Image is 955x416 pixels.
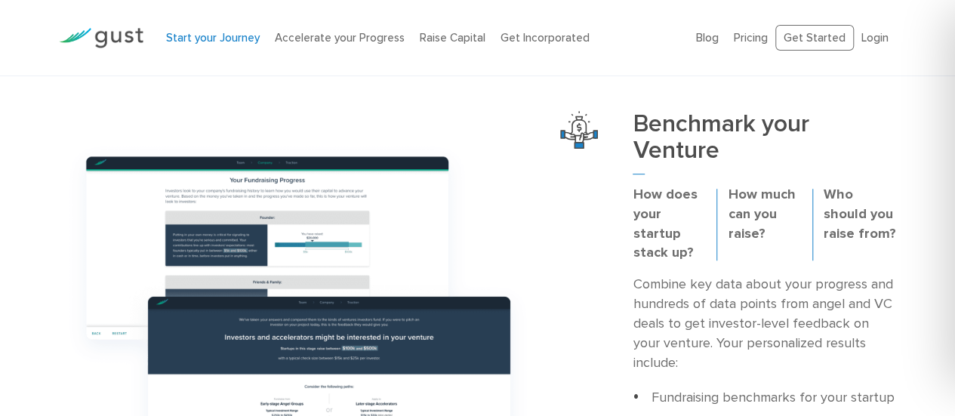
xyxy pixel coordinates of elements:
a: Get Started [775,25,854,51]
img: Gust Logo [59,28,143,48]
a: Pricing [734,31,768,45]
a: Start your Journey [166,31,260,45]
li: Fundraising benchmarks for your startup [633,388,895,408]
p: How much can you raise? [728,185,800,244]
p: Who should you raise from? [824,185,896,244]
a: Blog [696,31,719,45]
a: Get Incorporated [501,31,590,45]
a: Accelerate your Progress [275,31,405,45]
p: How does your startup stack up? [633,185,705,263]
a: Raise Capital [420,31,485,45]
h3: Benchmark your Venture [633,111,895,174]
img: Benchmark Your Venture [560,111,598,149]
a: Login [861,31,889,45]
p: Combine key data about your progress and hundreds of data points from angel and VC deals to get i... [633,275,895,373]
